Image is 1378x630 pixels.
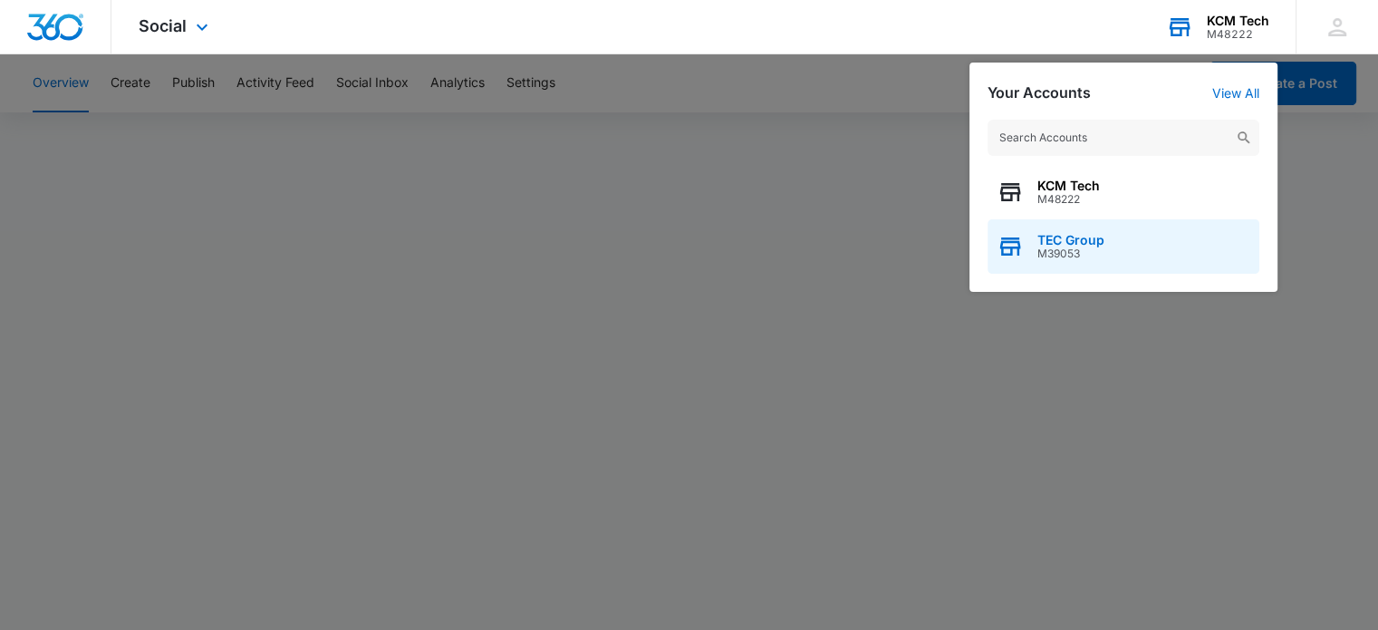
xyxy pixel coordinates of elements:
span: KCM Tech [1037,179,1100,193]
div: account name [1207,14,1269,28]
a: View All [1212,85,1259,101]
button: KCM TechM48222 [988,165,1259,219]
input: Search Accounts [988,120,1259,156]
span: Social [139,16,187,35]
span: TEC Group [1037,233,1104,247]
h2: Your Accounts [988,84,1091,102]
span: M48222 [1037,193,1100,206]
div: account id [1207,28,1269,41]
span: M39053 [1037,247,1104,260]
button: TEC GroupM39053 [988,219,1259,274]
